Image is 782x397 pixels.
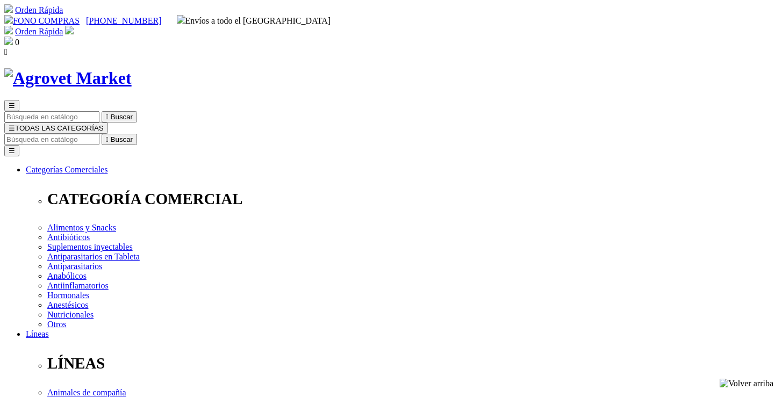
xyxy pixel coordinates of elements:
p: CATEGORÍA COMERCIAL [47,190,778,208]
button: ☰TODAS LAS CATEGORÍAS [4,122,108,134]
a: Suplementos inyectables [47,242,133,251]
a: Orden Rápida [15,27,63,36]
button: ☰ [4,145,19,156]
span: ☰ [9,102,15,110]
img: Volver arriba [720,379,773,388]
img: phone.svg [4,15,13,24]
a: Otros [47,320,67,329]
span: 0 [15,38,19,47]
img: shopping-bag.svg [4,37,13,45]
img: user.svg [65,26,74,34]
a: [PHONE_NUMBER] [86,16,161,25]
a: Anestésicos [47,300,88,309]
a: Antiinflamatorios [47,281,109,290]
a: FONO COMPRAS [4,16,80,25]
input: Buscar [4,134,99,145]
p: LÍNEAS [47,355,778,372]
a: Anabólicos [47,271,87,280]
span: Buscar [111,135,133,143]
a: Líneas [26,329,49,338]
input: Buscar [4,111,99,122]
a: Antibióticos [47,233,90,242]
a: Alimentos y Snacks [47,223,116,232]
span: Buscar [111,113,133,121]
a: Antiparasitarios en Tableta [47,252,140,261]
span: ☰ [9,124,15,132]
a: Antiparasitarios [47,262,102,271]
img: Agrovet Market [4,68,132,88]
a: Hormonales [47,291,89,300]
a: Acceda a su cuenta de cliente [65,27,74,36]
span: Envíos a todo el [GEOGRAPHIC_DATA] [177,16,331,25]
button:  Buscar [102,111,137,122]
img: shopping-cart.svg [4,4,13,13]
button:  Buscar [102,134,137,145]
i:  [106,135,109,143]
a: Nutricionales [47,310,94,319]
button: ☰ [4,100,19,111]
a: Categorías Comerciales [26,165,107,174]
i:  [4,47,8,56]
i:  [106,113,109,121]
a: Animales de compañía [47,388,126,397]
img: shopping-cart.svg [4,26,13,34]
a: Orden Rápida [15,5,63,15]
img: delivery-truck.svg [177,15,185,24]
